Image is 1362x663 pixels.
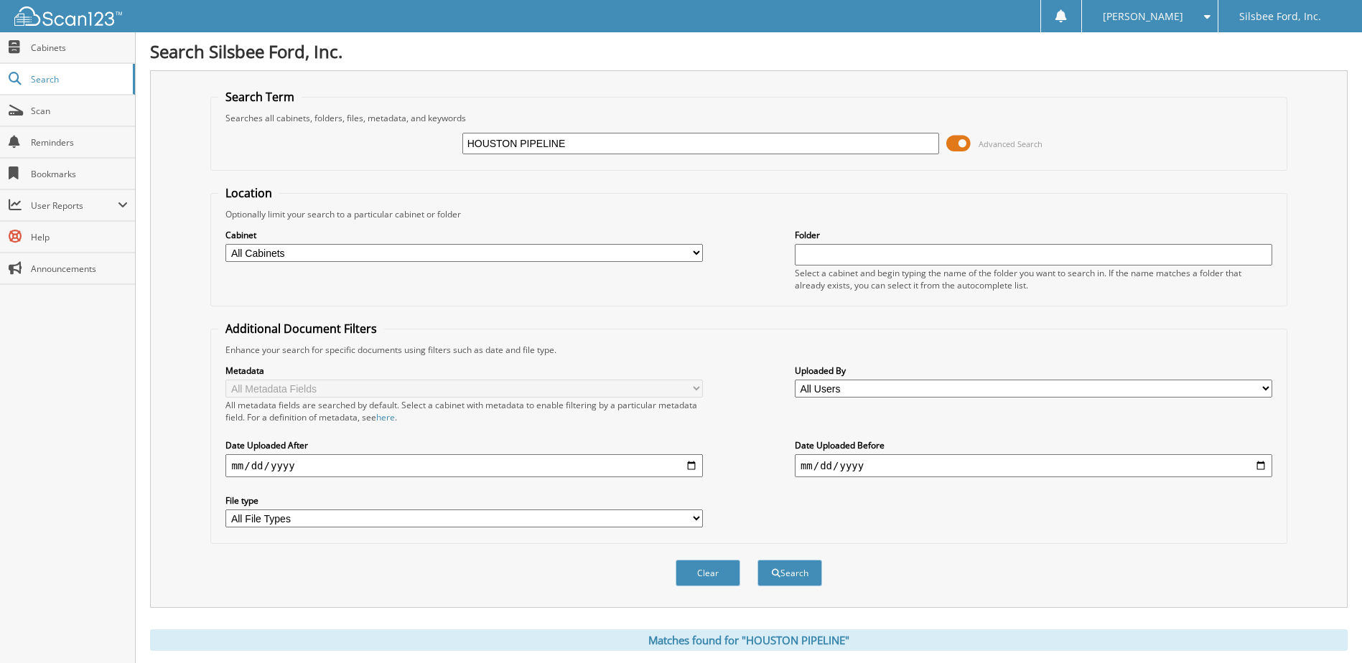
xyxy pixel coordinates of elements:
a: here [376,411,395,423]
span: Cabinets [31,42,128,54]
label: Cabinet [225,229,703,241]
span: Bookmarks [31,168,128,180]
div: Matches found for "HOUSTON PIPELINE" [150,629,1348,651]
legend: Search Term [218,89,302,105]
label: Date Uploaded After [225,439,703,451]
input: end [795,454,1272,477]
div: Searches all cabinets, folders, files, metadata, and keywords [218,112,1279,124]
div: All metadata fields are searched by default. Select a cabinet with metadata to enable filtering b... [225,399,703,423]
div: Enhance your search for specific documents using filters such as date and file type. [218,344,1279,356]
label: Uploaded By [795,365,1272,377]
span: Help [31,231,128,243]
span: User Reports [31,199,118,212]
span: Search [31,73,126,85]
label: Folder [795,229,1272,241]
div: Optionally limit your search to a particular cabinet or folder [218,208,1279,220]
span: Advanced Search [979,138,1043,149]
button: Search [757,560,822,586]
img: scan123-logo-white.svg [14,6,122,26]
label: Date Uploaded Before [795,439,1272,451]
span: Reminders [31,136,128,149]
span: Silsbee Ford, Inc. [1239,12,1321,21]
span: [PERSON_NAME] [1103,12,1183,21]
span: Announcements [31,263,128,275]
div: Select a cabinet and begin typing the name of the folder you want to search in. If the name match... [795,267,1272,291]
label: File type [225,494,703,507]
label: Metadata [225,365,703,377]
h1: Search Silsbee Ford, Inc. [150,39,1348,63]
input: start [225,454,703,477]
button: Clear [676,560,740,586]
legend: Location [218,185,279,201]
legend: Additional Document Filters [218,321,384,337]
span: Scan [31,105,128,117]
